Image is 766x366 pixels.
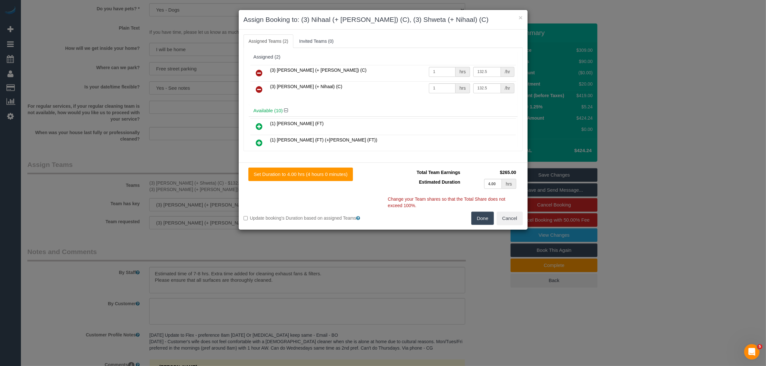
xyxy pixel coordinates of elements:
iframe: Intercom live chat [744,344,760,360]
div: /hr [501,67,514,77]
div: hrs [456,67,470,77]
div: /hr [501,83,514,93]
span: (3) [PERSON_NAME] (+ [PERSON_NAME]) (C) [270,68,367,73]
button: Cancel [497,212,523,225]
button: Set Duration to 4.00 hrs (4 hours 0 minutes) [248,168,353,181]
span: (3) [PERSON_NAME] (+ Nihaal) (C) [270,84,342,89]
div: hrs [456,83,470,93]
button: Done [471,212,494,225]
span: (1) [PERSON_NAME] (FT) (+[PERSON_NAME] (FT)) [270,137,377,142]
a: Assigned Teams (2) [244,34,293,48]
div: hrs [502,179,516,189]
h4: Available (10) [254,108,513,114]
a: Invited Teams (0) [294,34,339,48]
td: $265.00 [462,168,518,177]
span: Estimated Duration [419,179,460,185]
span: 5 [757,344,762,349]
button: × [519,14,522,21]
input: Update booking's Duration based on assigned Teams [244,216,248,220]
div: Assigned (2) [254,54,513,60]
span: (1) [PERSON_NAME] (FT) [270,121,324,126]
td: Total Team Earnings [388,168,462,177]
h3: Assign Booking to: (3) Nihaal (+ [PERSON_NAME]) (C), (3) Shweta (+ Nihaal) (C) [244,15,523,24]
label: Update booking's Duration based on assigned Teams [244,215,378,221]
